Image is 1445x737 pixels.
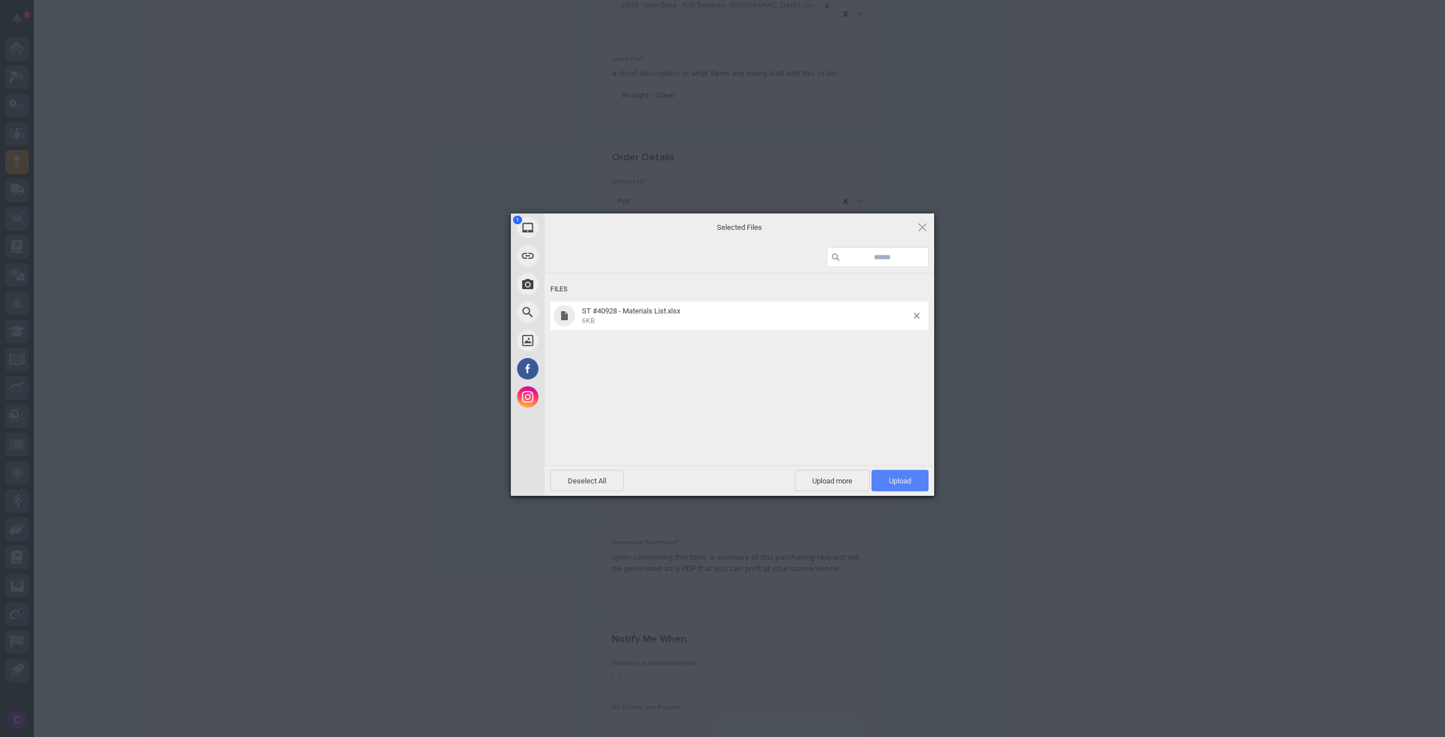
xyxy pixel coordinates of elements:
[889,477,911,485] span: Upload
[872,470,929,491] span: Upload
[582,307,680,315] span: ST #40928 - Materials List.xlsx
[511,213,646,242] div: My Device
[582,317,594,325] span: 6KB
[627,222,852,232] span: Selected Files
[511,383,646,411] div: Instagram
[511,242,646,270] div: Link (URL)
[513,216,522,224] span: 1
[550,279,929,300] div: Files
[550,470,624,491] span: Deselect All
[511,298,646,326] div: Web Search
[511,326,646,355] div: Unsplash
[916,221,929,233] span: Click here or hit ESC to close picker
[511,355,646,383] div: Facebook
[511,270,646,298] div: Take Photo
[579,307,914,325] span: ST #40928 - Materials List.xlsx
[795,470,870,491] span: Upload more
